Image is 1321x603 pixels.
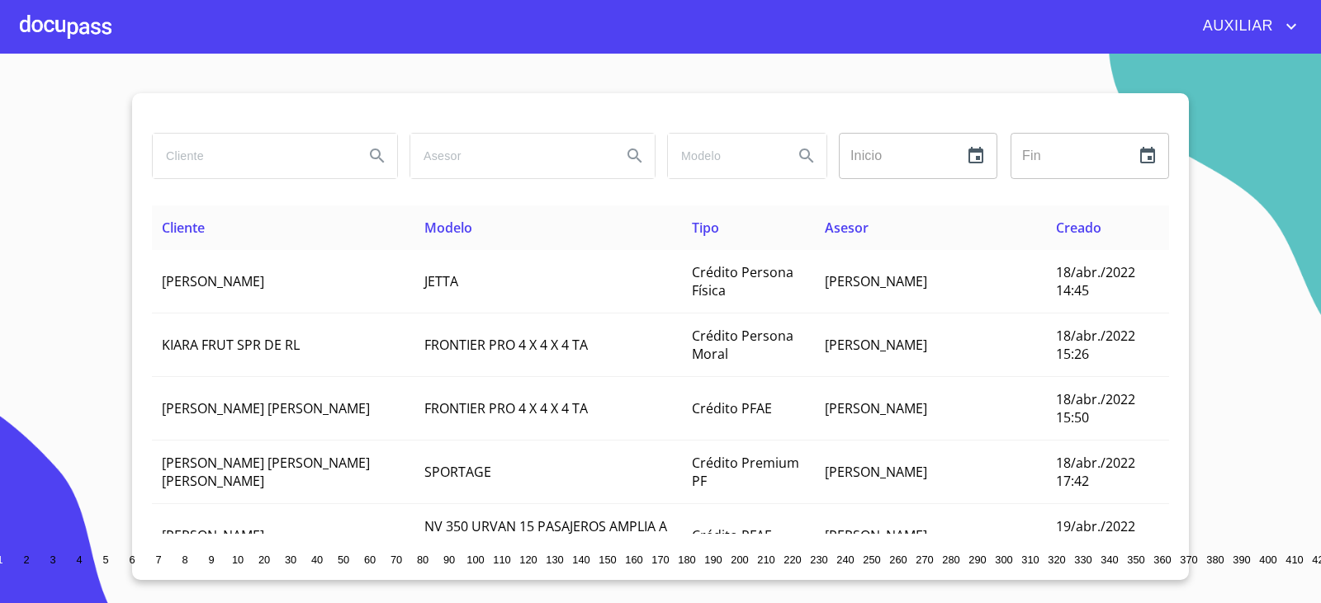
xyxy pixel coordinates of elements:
input: search [668,134,780,178]
button: 10 [225,547,251,573]
span: 60 [364,554,376,566]
input: search [153,134,351,178]
button: 220 [779,547,806,573]
button: 170 [647,547,674,573]
span: JETTA [424,272,458,290]
span: 330 [1074,554,1091,566]
span: KIARA FRUT SPR DE RL [162,336,300,354]
span: Crédito Premium PF [692,454,799,490]
span: 120 [519,554,537,566]
span: 320 [1048,554,1065,566]
button: 30 [277,547,304,573]
button: 3 [40,547,66,573]
button: 320 [1044,547,1070,573]
span: 18/abr./2022 15:50 [1056,390,1135,426]
span: Crédito Persona Física [692,263,793,299]
span: 200 [731,554,748,566]
button: 180 [674,547,700,573]
input: search [410,134,608,178]
span: 9 [208,554,214,566]
span: [PERSON_NAME] [PERSON_NAME] [PERSON_NAME] [162,454,370,490]
button: 80 [410,547,436,573]
span: 7 [155,554,161,566]
span: 110 [493,554,510,566]
button: 210 [753,547,779,573]
span: 5 [102,554,108,566]
span: 30 [285,554,296,566]
button: 410 [1281,547,1308,573]
button: 9 [198,547,225,573]
span: 230 [810,554,827,566]
span: [PERSON_NAME] [825,272,927,290]
button: 70 [383,547,410,573]
span: FRONTIER PRO 4 X 4 X 4 TA [424,399,588,417]
button: 360 [1149,547,1176,573]
button: 160 [621,547,647,573]
span: Crédito PFAE [692,526,772,544]
button: account of current user [1191,13,1301,40]
button: 6 [119,547,145,573]
button: 290 [964,547,991,573]
span: 80 [417,554,428,566]
span: 19/abr./2022 13:20 [1056,517,1135,554]
span: 18/abr./2022 14:45 [1056,263,1135,299]
span: 2 [23,554,29,566]
span: 410 [1285,554,1303,566]
span: FRONTIER PRO 4 X 4 X 4 TA [424,336,588,354]
span: 310 [1021,554,1039,566]
span: [PERSON_NAME] [825,526,927,544]
span: 150 [599,554,616,566]
span: Asesor [825,219,869,237]
span: 400 [1259,554,1276,566]
span: 160 [625,554,642,566]
span: 130 [546,554,563,566]
span: 8 [182,554,187,566]
button: 350 [1123,547,1149,573]
button: 40 [304,547,330,573]
span: 260 [889,554,907,566]
button: 300 [991,547,1017,573]
span: Tipo [692,219,719,237]
span: 18/abr./2022 15:26 [1056,327,1135,363]
span: 180 [678,554,695,566]
span: 40 [311,554,323,566]
button: 270 [911,547,938,573]
span: 280 [942,554,959,566]
span: 250 [863,554,880,566]
button: 330 [1070,547,1096,573]
button: 230 [806,547,832,573]
button: 260 [885,547,911,573]
span: 50 [338,554,349,566]
button: 130 [542,547,568,573]
span: AUXILIAR [1191,13,1281,40]
span: 290 [968,554,986,566]
span: 390 [1233,554,1250,566]
span: 270 [916,554,933,566]
span: [PERSON_NAME] [162,272,264,290]
span: 380 [1206,554,1224,566]
span: [PERSON_NAME] [PERSON_NAME] [162,399,370,417]
span: 10 [232,554,244,566]
button: 310 [1017,547,1044,573]
button: 370 [1176,547,1202,573]
button: Search [615,136,655,176]
button: 2 [13,547,40,573]
button: 110 [489,547,515,573]
button: 90 [436,547,462,573]
span: 360 [1153,554,1171,566]
span: Crédito PFAE [692,399,772,417]
button: Search [787,136,826,176]
span: 4 [76,554,82,566]
span: 100 [466,554,484,566]
span: 70 [391,554,402,566]
span: 6 [129,554,135,566]
button: 140 [568,547,594,573]
span: NV 350 URVAN 15 PASAJEROS AMPLIA A A PAQ SEG T M [424,517,667,554]
span: [PERSON_NAME] [825,463,927,481]
button: 120 [515,547,542,573]
span: 170 [651,554,669,566]
button: Search [357,136,397,176]
span: 18/abr./2022 17:42 [1056,454,1135,490]
button: 380 [1202,547,1229,573]
span: 90 [443,554,455,566]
